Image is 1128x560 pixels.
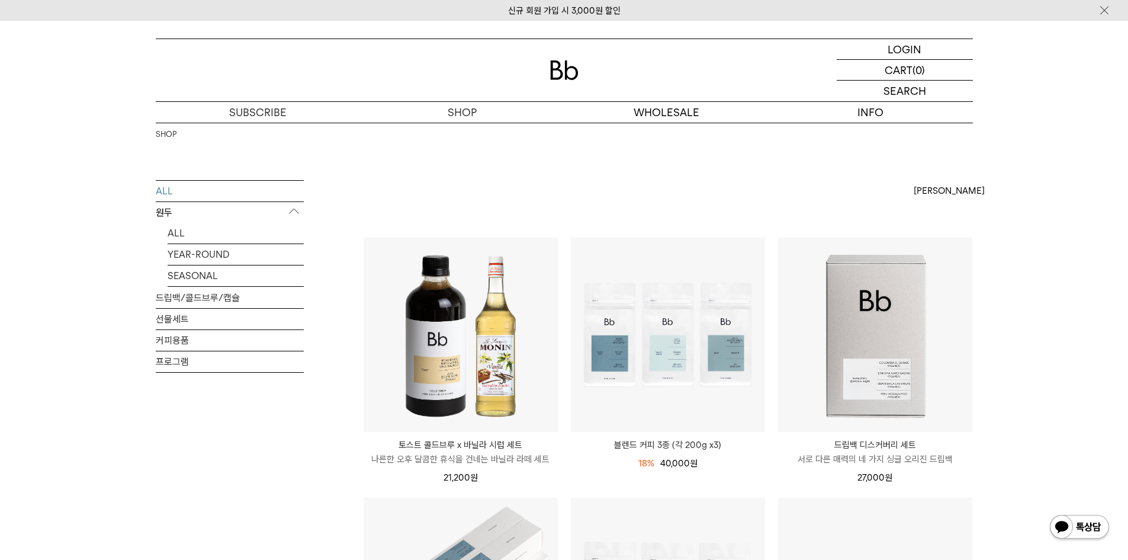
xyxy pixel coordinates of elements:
img: 토스트 콜드브루 x 바닐라 시럽 세트 [364,238,558,432]
p: (0) [912,60,925,80]
p: CART [885,60,912,80]
p: 드립백 디스커버리 세트 [778,438,972,452]
a: YEAR-ROUND [168,244,304,265]
p: LOGIN [888,39,921,59]
a: SHOP [156,129,176,140]
a: 드립백/콜드브루/캡슐 [156,287,304,308]
span: 27,000 [857,472,892,483]
a: CART (0) [837,60,973,81]
img: 블렌드 커피 3종 (각 200g x3) [571,238,765,432]
a: 블렌드 커피 3종 (각 200g x3) [571,438,765,452]
a: ALL [168,223,304,244]
img: 드립백 디스커버리 세트 [778,238,972,432]
span: 원 [470,472,478,483]
a: SHOP [360,102,564,123]
p: 토스트 콜드브루 x 바닐라 시럽 세트 [364,438,558,452]
a: 신규 회원 가입 시 3,000원 할인 [508,5,621,16]
a: 토스트 콜드브루 x 바닐라 시럽 세트 나른한 오후 달콤한 휴식을 건네는 바닐라 라떼 세트 [364,438,558,466]
span: 40,000 [660,458,698,469]
p: WHOLESALE [564,102,769,123]
span: [PERSON_NAME] [914,184,985,198]
a: ALL [156,181,304,201]
a: SUBSCRIBE [156,102,360,123]
p: 나른한 오후 달콤한 휴식을 건네는 바닐라 라떼 세트 [364,452,558,466]
p: INFO [769,102,973,123]
a: 커피용품 [156,330,304,351]
span: 21,200 [444,472,478,483]
p: 원두 [156,202,304,223]
a: LOGIN [837,39,973,60]
div: 18% [638,456,654,471]
a: 선물세트 [156,309,304,329]
a: 드립백 디스커버리 세트 서로 다른 매력의 네 가지 싱글 오리진 드립백 [778,438,972,466]
p: SEARCH [883,81,926,101]
span: 원 [690,458,698,469]
span: 원 [885,472,892,483]
a: 프로그램 [156,351,304,372]
img: 로고 [550,60,579,80]
a: SEASONAL [168,265,304,286]
p: 서로 다른 매력의 네 가지 싱글 오리진 드립백 [778,452,972,466]
img: 카카오톡 채널 1:1 채팅 버튼 [1049,514,1110,542]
